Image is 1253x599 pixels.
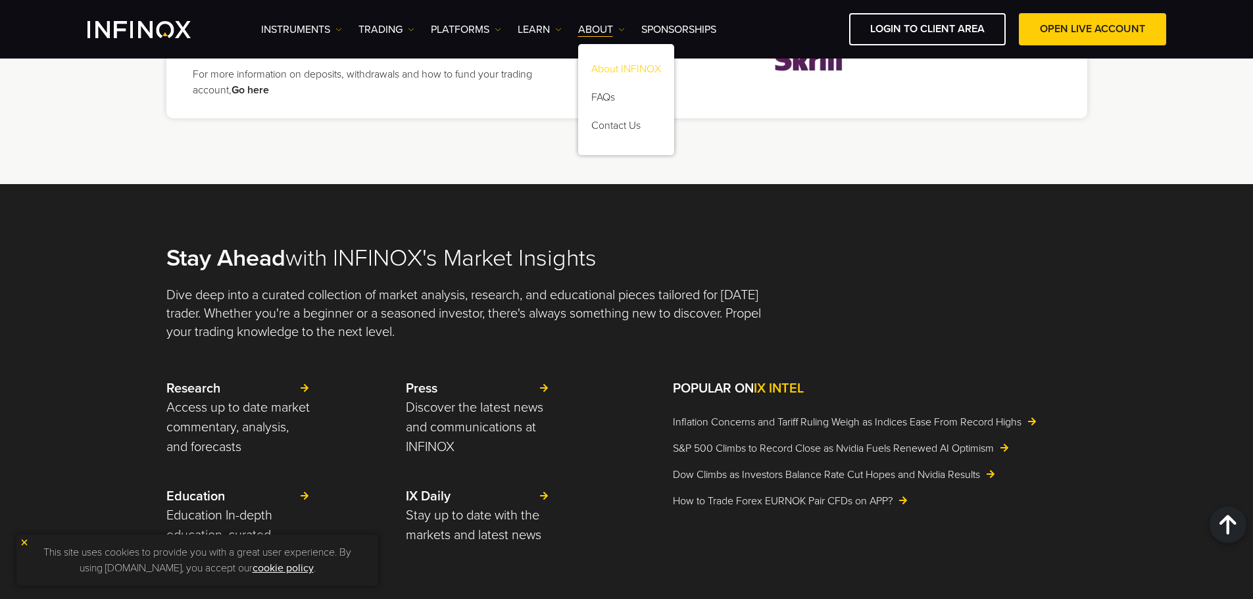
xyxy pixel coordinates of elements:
a: INFINOX Logo [87,21,222,38]
strong: Education [166,489,225,504]
p: For more information on deposits, withdrawals and how to fund your trading account, [193,66,557,98]
p: This site uses cookies to provide you with a great user experience. By using [DOMAIN_NAME], you a... [23,541,372,579]
a: Inflation Concerns and Tariff Ruling Weigh as Indices Ease From Record Highs [673,414,1087,430]
a: LOGIN TO CLIENT AREA [849,13,1006,45]
a: PLATFORMS [431,22,501,37]
a: OPEN LIVE ACCOUNT [1019,13,1166,45]
img: yellow close icon [20,538,29,547]
a: Contact Us [578,114,674,142]
p: Stay up to date with the markets and latest news [406,506,550,545]
a: Research Access up to date market commentary, analysis, and forecasts [166,379,310,457]
p: Discover the latest news and communications at INFINOX [406,398,550,457]
a: S&P 500 Climbs to Record Close as Nvidia Fuels Renewed AI Optimism [673,441,1087,456]
p: Access up to date market commentary, analysis, and forecasts [166,398,310,457]
a: SPONSORSHIPS [641,22,716,37]
a: How to Trade Forex EURNOK Pair CFDs on APP? [673,493,1087,509]
strong: Press [406,381,437,396]
a: About INFINOX [578,57,674,85]
img: skrill.webp [743,20,874,99]
strong: IX Daily [406,489,451,504]
strong: Stay Ahead [166,244,285,272]
a: Dow Climbs as Investors Balance Rate Cut Hopes and Nvidia Results [673,467,1087,483]
a: cookie policy [253,562,314,575]
p: Dive deep into a curated collection of market analysis, research, and educational pieces tailored... [166,286,774,341]
a: TRADING [358,22,414,37]
a: Education Education In-depth education, curated especially for traders of all experiences [166,487,310,585]
a: Instruments [261,22,342,37]
strong: POPULAR ON [673,381,804,396]
strong: Research [166,381,220,396]
a: IX Daily Stay up to date with the markets and latest news [406,487,550,545]
a: Go here [232,84,269,97]
a: Learn [518,22,562,37]
a: FAQs [578,85,674,114]
a: Press Discover the latest news and communications at INFINOX [406,379,550,457]
a: ABOUT [578,22,625,37]
h2: with INFINOX's Market Insights [166,244,1087,273]
span: IX INTEL [754,381,804,396]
